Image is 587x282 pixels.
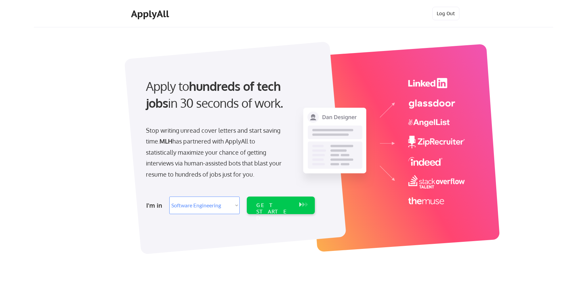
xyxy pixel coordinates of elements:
div: Apply to in 30 seconds of work. [146,78,312,112]
div: GET STARTED [256,202,292,222]
div: ApplyAll [131,8,171,20]
strong: hundreds of tech jobs [146,78,284,110]
button: Log Out [432,7,459,20]
div: Stop writing unread cover letters and start saving time. has partnered with ApplyAll to statistic... [146,125,285,180]
strong: MLH [159,137,172,145]
div: I'm in [146,200,165,211]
